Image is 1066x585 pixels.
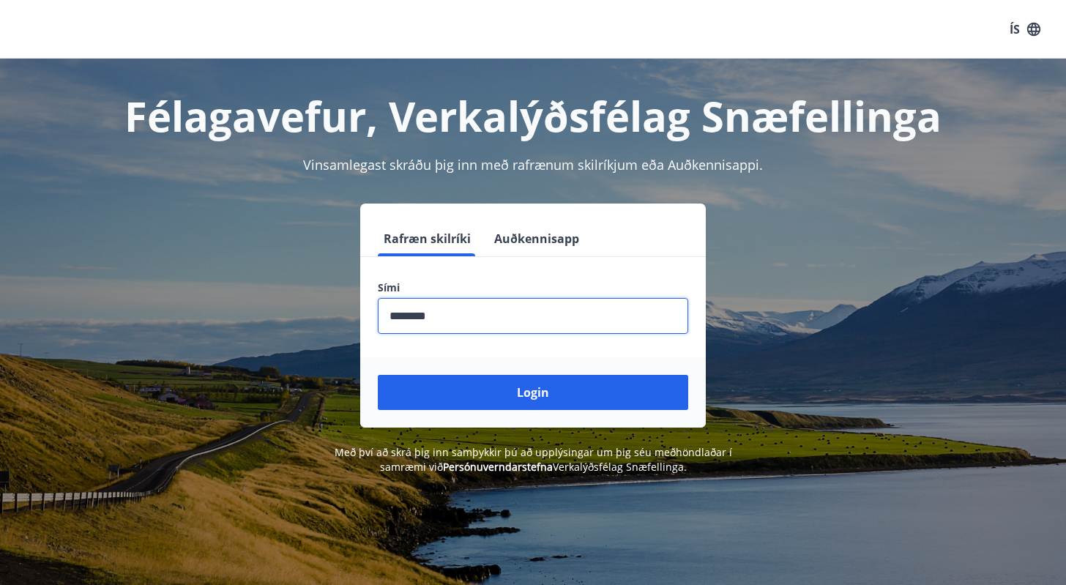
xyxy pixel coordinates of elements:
button: ÍS [1002,16,1048,42]
button: Auðkennisapp [488,221,585,256]
span: Vinsamlegast skráðu þig inn með rafrænum skilríkjum eða Auðkennisappi. [303,156,763,174]
button: Rafræn skilríki [378,221,477,256]
span: Með því að skrá þig inn samþykkir þú að upplýsingar um þig séu meðhöndlaðar í samræmi við Verkalý... [335,445,732,474]
button: Login [378,375,688,410]
a: Persónuverndarstefna [443,460,553,474]
label: Sími [378,280,688,295]
h1: Félagavefur, Verkalýðsfélag Snæfellinga [23,88,1043,144]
